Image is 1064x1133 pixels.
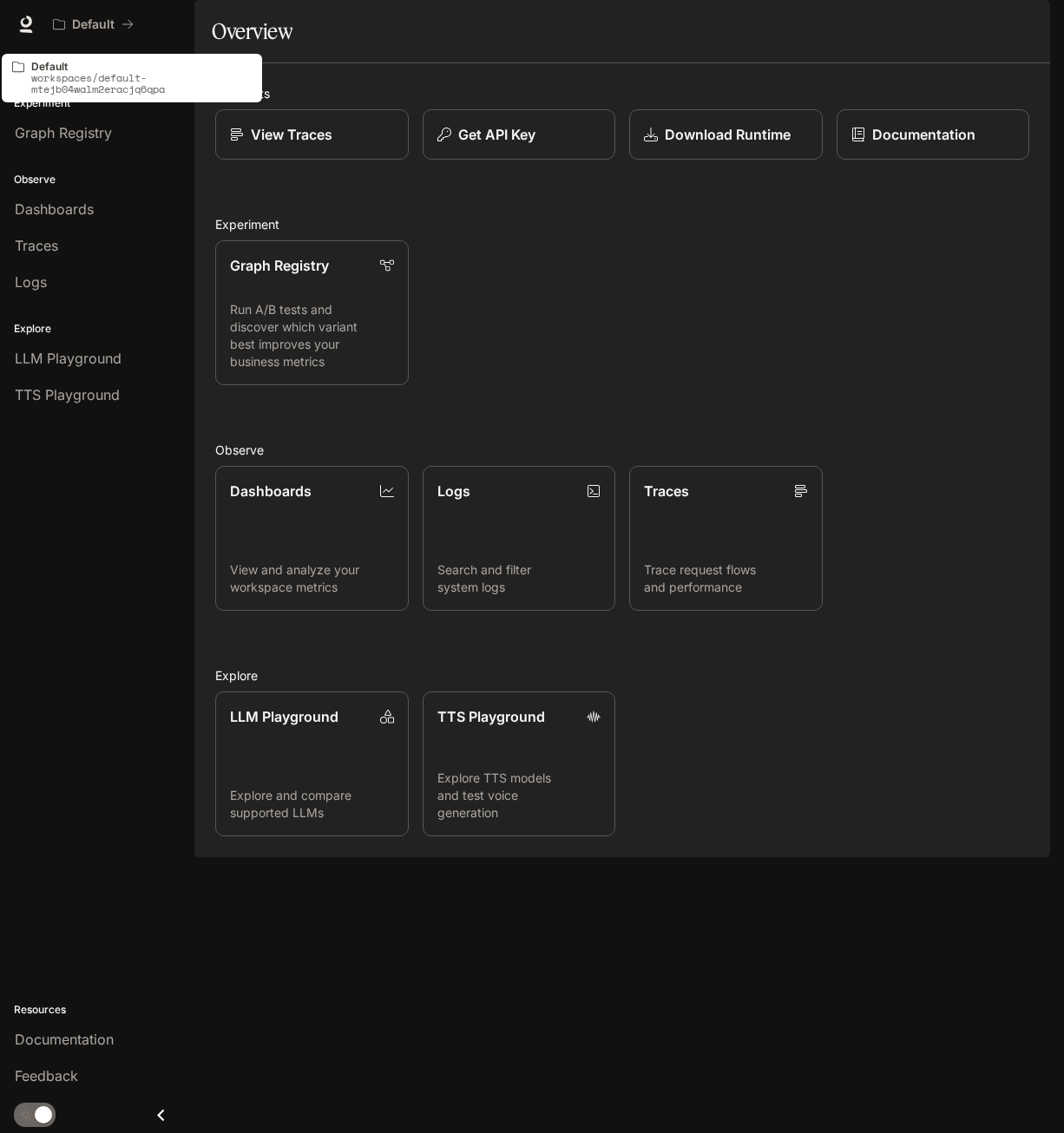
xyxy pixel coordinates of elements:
[45,7,141,42] button: All workspaces
[215,240,409,385] a: Graph RegistryRun A/B tests and discover which variant best improves your business metrics
[212,14,292,49] h1: Overview
[230,255,329,276] p: Graph Registry
[230,301,394,370] p: Run A/B tests and discover which variant best improves your business metrics
[215,84,1029,102] h2: Shortcuts
[629,466,823,611] a: TracesTrace request flows and performance
[215,666,1029,684] h2: Explore
[437,770,601,822] p: Explore TTS models and test voice generation
[215,109,409,160] a: View Traces
[437,481,470,501] p: Logs
[230,706,338,727] p: LLM Playground
[872,124,975,145] p: Documentation
[644,561,808,596] p: Trace request flows and performance
[31,72,252,95] p: workspaces/default-mtejb04walm2eracjq6qpa
[665,124,791,145] p: Download Runtime
[215,691,409,836] a: LLM PlaygroundExplore and compare supported LLMs
[458,124,535,145] p: Get API Key
[230,787,394,822] p: Explore and compare supported LLMs
[644,481,689,501] p: Traces
[31,61,252,72] p: Default
[437,706,545,727] p: TTS Playground
[230,481,312,501] p: Dashboards
[215,441,1029,459] h2: Observe
[437,561,601,596] p: Search and filter system logs
[230,561,394,596] p: View and analyze your workspace metrics
[215,215,1029,233] h2: Experiment
[423,691,616,836] a: TTS PlaygroundExplore TTS models and test voice generation
[423,109,616,160] button: Get API Key
[837,109,1030,160] a: Documentation
[629,109,823,160] a: Download Runtime
[251,124,332,145] p: View Traces
[215,466,409,611] a: DashboardsView and analyze your workspace metrics
[72,17,115,32] p: Default
[423,466,616,611] a: LogsSearch and filter system logs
